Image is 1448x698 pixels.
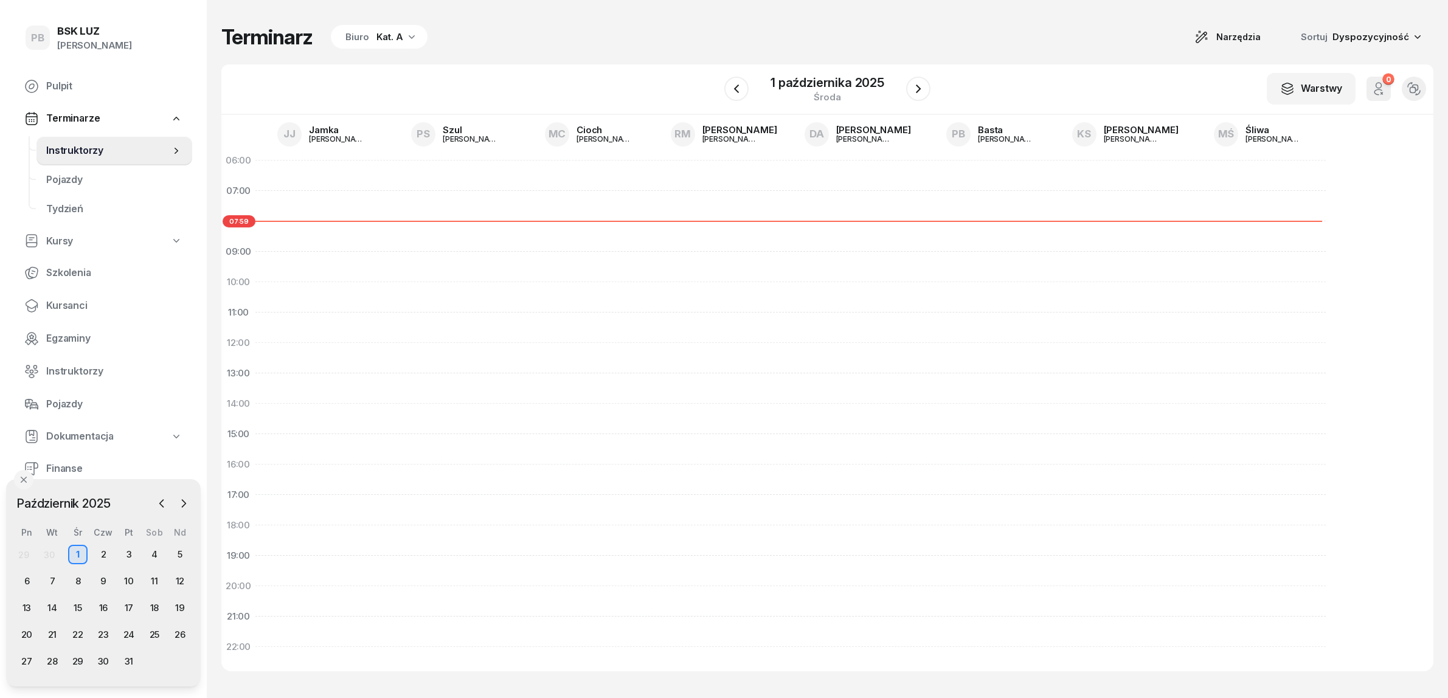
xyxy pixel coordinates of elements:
div: 08:00 [221,206,255,237]
div: środa [771,92,884,102]
div: 10 [119,572,139,591]
div: 12 [170,572,190,591]
span: Terminarze [46,111,100,126]
div: BSK LUZ [57,26,132,36]
span: Październik 2025 [12,494,115,513]
div: 30 [94,652,113,671]
div: Basta [978,125,1036,134]
div: Warstwy [1280,81,1342,97]
div: [PERSON_NAME] [1104,135,1162,143]
a: Terminarze [15,105,192,133]
div: 31 [119,652,139,671]
span: Dokumentacja [46,429,114,444]
div: 15:00 [221,419,255,449]
div: [PERSON_NAME] [978,135,1036,143]
span: Sortuj [1301,29,1330,45]
div: 23 [94,625,113,644]
div: 20:00 [221,571,255,601]
div: 8 [68,572,88,591]
a: RM[PERSON_NAME][PERSON_NAME] [661,119,787,150]
span: JJ [283,129,296,139]
div: [PERSON_NAME] [702,135,761,143]
div: 28 [43,652,62,671]
div: [PERSON_NAME] [57,38,132,54]
div: 2 [94,545,113,564]
span: Kursanci [46,298,182,314]
h1: Terminarz [221,26,313,48]
div: 1 października 2025 [771,77,884,89]
div: 3 [119,545,139,564]
a: MŚŚliwa[PERSON_NAME] [1204,119,1314,150]
div: [PERSON_NAME] [443,135,501,143]
div: 06:00 [221,145,255,176]
div: 24 [119,625,139,644]
a: MCCioch[PERSON_NAME] [535,119,645,150]
div: Śr [65,527,91,537]
a: Pojazdy [15,390,192,419]
span: Szkolenia [46,265,182,281]
a: Egzaminy [15,324,192,353]
button: BiuroKat. A [327,25,428,49]
span: Pojazdy [46,396,182,412]
div: Sob [142,527,167,537]
div: 22 [68,625,88,644]
a: Pulpit [15,72,192,101]
div: 16:00 [221,449,255,480]
div: 19 [170,598,190,618]
span: Finanse [46,461,182,477]
button: Narzędzia [1183,25,1272,49]
div: 7 [43,572,62,591]
a: KS[PERSON_NAME][PERSON_NAME] [1062,119,1188,150]
a: Dokumentacja [15,423,192,451]
span: PB [952,129,965,139]
div: Jamka [309,125,367,134]
div: 11 [145,572,164,591]
a: Szkolenia [15,258,192,288]
div: 27 [17,652,36,671]
a: Instruktorzy [15,357,192,386]
div: 26 [170,625,190,644]
span: PS [417,129,430,139]
div: [PERSON_NAME] [836,125,911,134]
span: 07:59 [223,215,255,227]
div: 13 [17,598,36,618]
div: Szul [443,125,501,134]
div: [PERSON_NAME] [836,135,895,143]
a: PSSzul[PERSON_NAME] [401,119,511,150]
span: Kursy [46,233,73,249]
div: 19:00 [221,541,255,571]
div: 10:00 [221,267,255,297]
button: Warstwy [1267,73,1356,105]
div: Kat. A [376,30,403,44]
span: Narzędzia [1216,30,1261,44]
span: PB [31,33,44,43]
a: DA[PERSON_NAME][PERSON_NAME] [795,119,921,150]
div: Pn [14,527,40,537]
div: 11:00 [221,297,255,328]
span: DA [809,129,824,139]
a: Pojazdy [36,165,192,195]
a: Instruktorzy [36,136,192,165]
div: 18:00 [221,510,255,541]
div: 6 [17,572,36,591]
div: Śliwa [1245,125,1304,134]
div: [PERSON_NAME] [702,125,777,134]
div: Cioch [577,125,635,134]
span: Instruktorzy [46,364,182,379]
div: 15 [68,598,88,618]
div: Wt [40,527,65,537]
a: JJJamka[PERSON_NAME] [268,119,377,150]
div: 14:00 [221,389,255,419]
span: Instruktorzy [46,143,170,159]
span: Dyspozycyjność [1332,31,1409,43]
div: 29 [68,652,88,671]
div: 17:00 [221,480,255,510]
div: 18 [145,598,164,618]
div: 13:00 [221,358,255,389]
span: RM [674,129,691,139]
a: PBBasta[PERSON_NAME] [937,119,1046,150]
span: KS [1077,129,1091,139]
div: 30 [44,550,55,560]
div: [PERSON_NAME] [1245,135,1304,143]
div: 22:00 [221,632,255,662]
